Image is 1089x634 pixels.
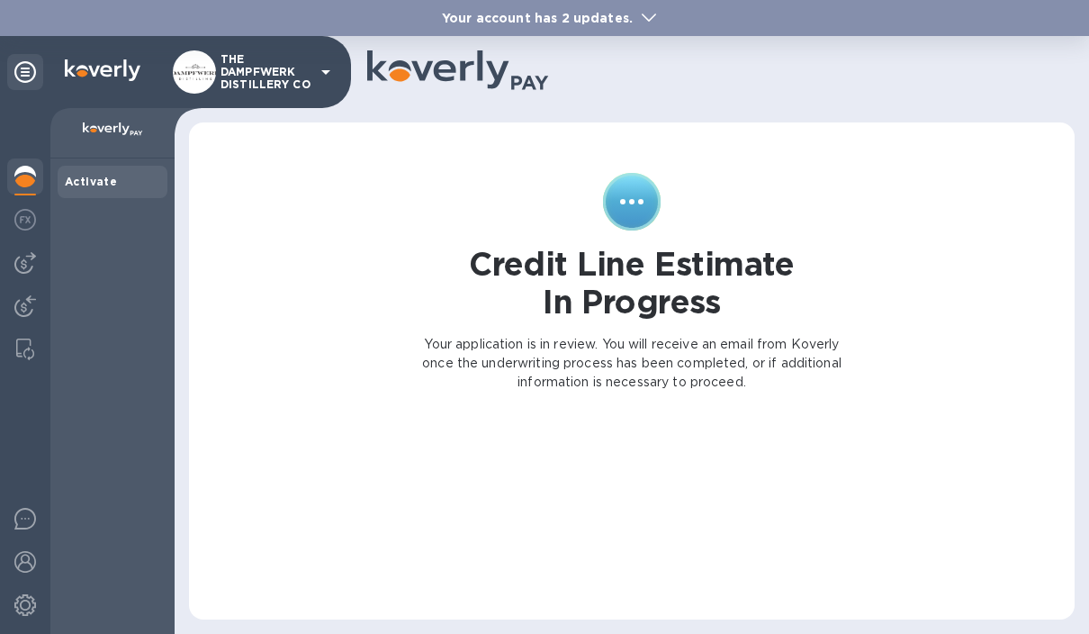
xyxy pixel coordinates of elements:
[65,59,140,81] img: Logo
[419,335,844,392] p: Your application is in review. You will receive an email from Koverly once the underwriting proce...
[14,209,36,231] img: Foreign exchange
[7,54,43,90] div: Unpin categories
[220,53,310,91] p: THE DAMPFWERK DISTILLERY CO
[442,11,633,25] b: Your account has 2 updates.
[469,245,795,321] h1: Credit Line Estimate In Progress
[65,175,117,188] b: Activate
